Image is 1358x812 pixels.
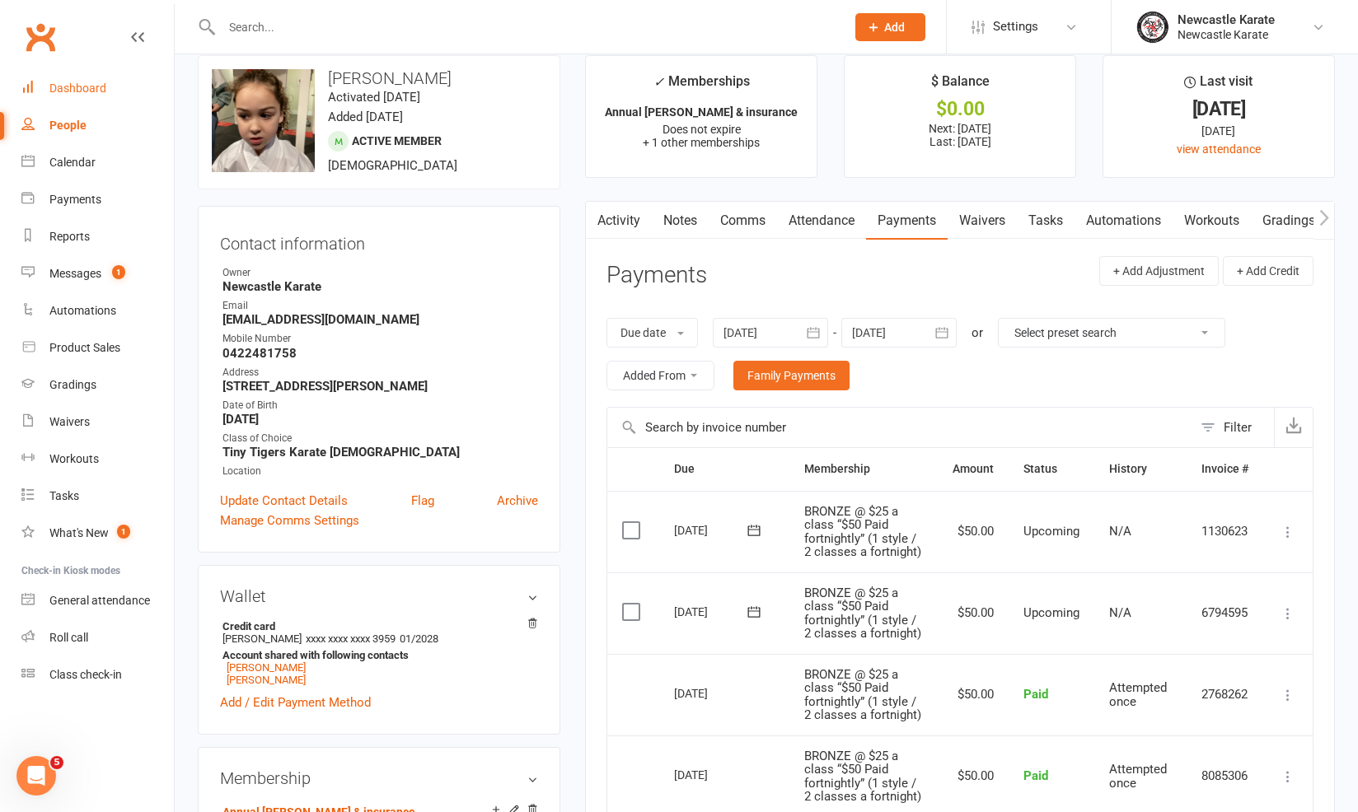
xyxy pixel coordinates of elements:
div: [DATE] [674,517,750,543]
h3: Payments [606,263,707,288]
td: $50.00 [938,572,1009,654]
a: Notes [652,202,709,240]
img: image1753941024.png [212,69,315,172]
div: Newcastle Karate [1178,12,1275,27]
div: or [972,323,983,343]
a: Workouts [1173,202,1251,240]
strong: [STREET_ADDRESS][PERSON_NAME] [222,379,538,394]
div: Waivers [49,415,90,428]
td: $50.00 [938,491,1009,572]
div: People [49,119,87,132]
div: Reports [49,230,90,243]
img: thumb_image1757378539.png [1136,11,1169,44]
span: Active member [352,134,442,147]
div: Address [222,365,538,380]
p: Next: [DATE] Last: [DATE] [859,122,1061,148]
td: $50.00 [938,654,1009,735]
strong: Annual [PERSON_NAME] & insurance [605,105,798,119]
span: Upcoming [1023,524,1079,539]
div: [DATE] [674,762,750,787]
a: Class kiosk mode [21,656,174,693]
div: Location [222,464,538,479]
a: Manage Comms Settings [220,511,359,530]
i: ✓ [653,74,664,90]
span: Settings [993,8,1038,45]
span: Attempted once [1109,762,1167,791]
th: Due [659,448,789,490]
a: People [21,107,174,144]
a: Add / Edit Payment Method [220,693,371,712]
a: Messages 1 [21,255,174,292]
div: [DATE] [1118,100,1319,118]
div: Workouts [49,452,99,465]
th: Status [1009,448,1094,490]
th: History [1094,448,1187,490]
div: Newcastle Karate [1178,27,1275,42]
a: Gradings [21,366,174,404]
a: Workouts [21,441,174,478]
a: [PERSON_NAME] [227,661,306,674]
button: Due date [606,318,698,348]
div: Product Sales [49,341,120,354]
div: $0.00 [859,100,1061,118]
span: Attempted once [1109,680,1167,709]
th: Invoice # [1187,448,1263,490]
button: Add [855,13,925,41]
h3: Wallet [220,587,538,605]
a: Flag [411,491,434,511]
div: $ Balance [931,71,990,100]
div: [DATE] [674,599,750,624]
div: Class check-in [49,668,122,681]
h3: Contact information [220,228,538,253]
strong: [DATE] [222,412,538,427]
div: Dashboard [49,82,106,95]
button: Added From [606,361,714,390]
div: Mobile Number [222,331,538,347]
a: General attendance kiosk mode [21,582,174,619]
span: xxxx xxxx xxxx 3959 [306,632,396,645]
a: [PERSON_NAME] [227,674,306,686]
span: BRONZE @ $25 a class “$50 Paid fortnightly” (1 style / 2 classes a fortnight) [804,586,921,642]
a: Family Payments [733,361,850,390]
a: Archive [497,491,538,511]
span: Add [884,21,905,34]
a: Dashboard [21,70,174,107]
a: Attendance [777,202,866,240]
div: Class of Choice [222,431,538,446]
a: Calendar [21,144,174,181]
span: [DEMOGRAPHIC_DATA] [328,158,457,173]
div: Tasks [49,489,79,502]
a: Product Sales [21,329,174,366]
div: [DATE] [1118,122,1319,140]
td: 1130623 [1187,491,1263,572]
div: Memberships [653,71,750,101]
time: Added [DATE] [328,110,403,124]
div: Messages [49,267,101,280]
a: Comms [709,202,777,240]
a: Roll call [21,619,174,656]
td: 2768262 [1187,654,1263,735]
a: What's New1 [21,515,174,552]
strong: 0422481758 [222,346,538,361]
th: Amount [938,448,1009,490]
div: Automations [49,304,116,317]
div: Calendar [49,156,96,169]
input: Search... [217,16,834,39]
div: Roll call [49,631,88,644]
li: [PERSON_NAME] [220,618,538,688]
span: + 1 other memberships [643,136,760,149]
h3: [PERSON_NAME] [212,69,546,87]
a: Automations [1075,202,1173,240]
a: Clubworx [20,16,61,58]
div: Gradings [49,378,96,391]
a: Tasks [1017,202,1075,240]
span: BRONZE @ $25 a class “$50 Paid fortnightly” (1 style / 2 classes a fortnight) [804,504,921,560]
span: 01/2028 [400,632,438,645]
a: Payments [866,202,948,240]
button: + Add Adjustment [1099,256,1219,286]
div: Last visit [1184,71,1253,100]
div: Owner [222,265,538,281]
div: Payments [49,193,101,206]
button: + Add Credit [1223,256,1314,286]
a: Update Contact Details [220,491,348,511]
